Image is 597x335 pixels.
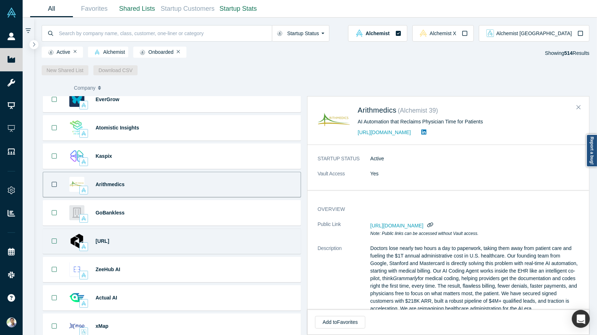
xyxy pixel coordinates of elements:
em: Grammarly [393,275,418,281]
a: ZeeHub AI [96,266,120,272]
img: alchemistx Vault Logo [420,29,427,37]
img: Atomistic Insights's Logo [69,120,84,135]
button: Bookmark [43,200,65,225]
button: Bookmark [43,87,65,112]
img: xMap's Logo [69,319,84,334]
button: Remove Filter [177,49,180,54]
img: Arithmedics's Logo [69,177,84,192]
button: alchemist_aj Vault LogoAlchemist [GEOGRAPHIC_DATA] [479,25,589,42]
button: Bookmark [43,229,65,254]
a: All [30,0,73,17]
button: Remove Filter [74,49,77,54]
dd: Active [370,155,579,162]
a: Arithmedics [358,106,397,114]
a: Shared Lists [116,0,158,17]
button: Download CSV [93,65,138,75]
button: Add toFavorites [315,316,365,329]
img: alchemist_aj Vault Logo [486,29,494,37]
a: GoBankless [96,210,125,216]
dt: Vault Access [318,170,370,185]
button: alchemistx Vault LogoAlchemist X [412,25,474,42]
img: alchemist Vault Logo [81,159,86,164]
button: Bookmark [43,172,65,197]
p: Doctors lose nearly two hours a day to paperwork, taking them away from patient care and fueling ... [370,245,579,312]
img: alchemist Vault Logo [81,103,86,108]
a: EverGrow [96,96,119,102]
span: Alchemist [366,31,390,36]
span: Onboarded [136,49,173,55]
button: Close [573,102,584,113]
dt: Description [318,245,370,320]
span: Alchemist X [430,31,456,36]
a: Report a bug! [586,134,597,167]
img: alchemist Vault Logo [356,29,363,37]
strong: 514 [564,50,573,56]
span: Alchemist [91,49,125,55]
a: [URL][DOMAIN_NAME] [358,129,411,135]
span: [URL][DOMAIN_NAME] [370,223,424,228]
img: alchemist, alchemist_aj Vault Logo [81,329,86,334]
img: alchemist Vault Logo [81,273,86,278]
img: Atronous.ai's Logo [69,233,84,249]
a: Arithmedics [96,181,125,187]
a: [URL] [96,238,109,244]
img: GoBankless's Logo [69,205,84,220]
em: Note: Public links can be accessed without Vault access. [370,231,478,236]
img: alchemist Vault Logo [81,301,86,306]
button: New Shared List [42,65,89,75]
img: Ravi Belani's Account [6,317,17,327]
a: Favorites [73,0,116,17]
img: Startup status [277,30,282,36]
img: EverGrow's Logo [69,92,84,107]
img: alchemist Vault Logo [81,131,86,136]
img: Startup status [140,49,145,55]
button: alchemist Vault LogoAlchemist [348,25,407,42]
img: Arithmedics's Logo [318,104,350,137]
img: ZeeHub AI's Logo [69,262,84,277]
img: alchemist Vault Logo [81,188,86,193]
input: Search by company name, class, customer, one-liner or category [58,25,272,42]
img: alchemist Vault Logo [94,49,100,55]
img: Kaspix's Logo [69,148,84,164]
div: AI Automation that Reclaims Physician Time for Patients [358,118,579,126]
img: Startup status [48,49,54,55]
h3: overview [318,206,569,213]
button: Bookmark [43,257,65,282]
span: Company [74,80,96,95]
a: Startup Stats [217,0,260,17]
button: Bookmark [43,286,65,310]
img: alchemist Vault Logo [81,216,86,221]
dd: Yes [370,170,579,178]
button: Bookmark [43,115,65,140]
button: Bookmark [43,144,65,169]
button: Company [74,80,127,95]
button: Startup Status [272,25,330,42]
span: Public Link [318,221,341,228]
a: Kaspix [96,153,112,159]
small: ( Alchemist 39 ) [398,107,438,114]
img: Alchemist Vault Logo [6,8,17,18]
span: Alchemist [GEOGRAPHIC_DATA] [496,31,572,36]
img: Actual AI's Logo [69,290,84,305]
a: xMap [96,323,108,329]
span: Active [45,49,70,55]
a: Actual AI [96,295,117,301]
a: Atomistic Insights [96,125,139,131]
dt: STARTUP STATUS [318,155,370,170]
a: Startup Customers [158,0,217,17]
img: alchemist Vault Logo [81,244,86,249]
span: Showing Results [545,50,589,56]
